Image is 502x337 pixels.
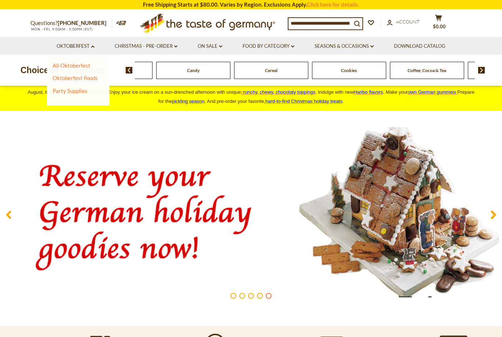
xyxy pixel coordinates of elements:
a: Food By Category [243,42,294,50]
a: Oktoberfest Foods [53,75,98,81]
a: Party Supplies [53,87,87,94]
a: Account [387,18,420,26]
img: previous arrow [126,67,133,74]
span: $0.00 [433,24,446,29]
a: crunchy, chewy, chocolaty toppings [241,89,315,95]
a: hard-to-find Christmas holiday treats [265,98,343,104]
a: pickling season [172,98,205,104]
span: August, the golden crown of summer! Enjoy your ice cream on a sun-drenched afternoon with unique ... [28,89,474,104]
a: Oktoberfest [57,42,94,50]
a: [PHONE_NUMBER] [58,19,107,26]
span: MON - FRI, 9:00AM - 5:00PM (EST) [31,27,93,31]
span: runchy, chewy, chocolaty toppings [243,89,315,95]
a: Seasons & Occasions [315,42,374,50]
a: On Sale [198,42,222,50]
a: Haribo flavors [354,89,383,95]
button: $0.00 [427,14,449,33]
a: Click here for details. [307,1,359,8]
a: Christmas - PRE-ORDER [115,42,178,50]
a: Download Catalog [394,42,445,50]
img: next arrow [478,67,485,74]
a: Cookies [341,68,357,73]
span: own German gummies [408,89,456,95]
a: Candy [187,68,200,73]
p: Questions? [31,18,112,28]
span: . [265,98,344,104]
a: Coffee, Cocoa & Tea [408,68,446,73]
a: Cereal [265,68,277,73]
a: All Oktoberfest [53,62,90,69]
span: Account [396,19,420,25]
a: own German gummies. [408,89,457,95]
